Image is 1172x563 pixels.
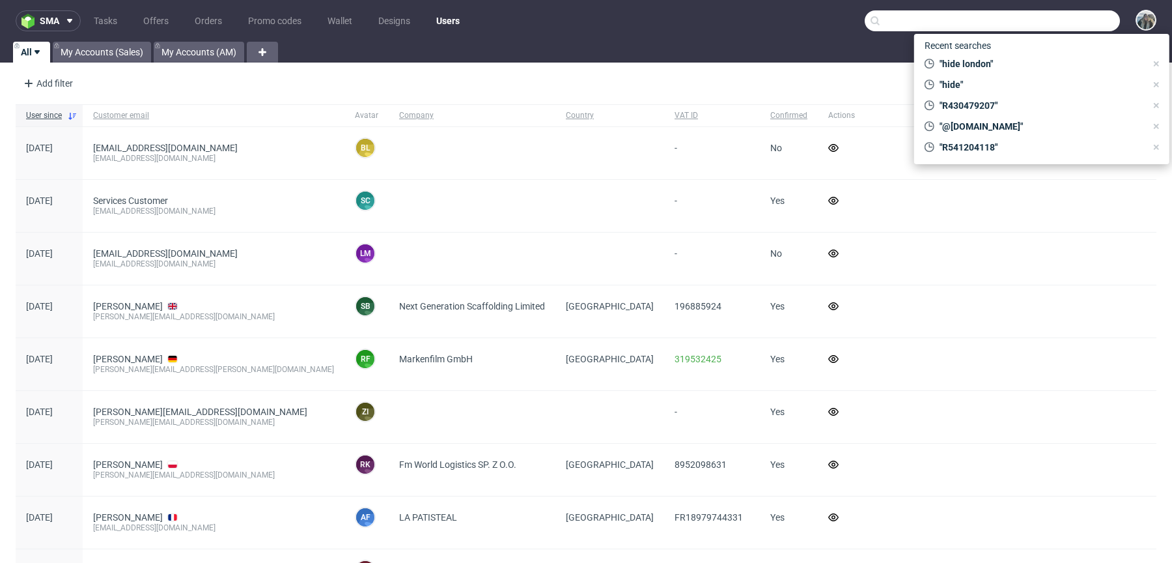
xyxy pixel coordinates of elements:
[770,459,785,470] span: Yes
[356,192,374,210] figcaption: SC
[356,350,374,368] figcaption: RF
[566,459,654,470] span: [GEOGRAPHIC_DATA]
[675,354,721,364] a: 319532425
[53,42,151,63] a: My Accounts (Sales)
[828,110,855,121] span: Actions
[93,195,168,206] a: Services Customer
[399,110,545,121] span: Company
[26,512,53,523] span: [DATE]
[93,470,334,480] div: [PERSON_NAME][EMAIL_ADDRESS][DOMAIN_NAME]
[93,311,334,322] div: [PERSON_NAME][EMAIL_ADDRESS][DOMAIN_NAME]
[356,508,374,527] figcaption: AF
[770,248,782,259] span: No
[399,354,473,364] span: Markenfilm GmbH
[26,110,62,121] span: User since
[26,143,53,153] span: [DATE]
[93,512,163,523] a: [PERSON_NAME]
[93,407,307,417] a: [PERSON_NAME][EMAIL_ADDRESS][DOMAIN_NAME]
[93,459,163,470] a: [PERSON_NAME]
[770,407,785,417] span: Yes
[356,455,374,474] figcaption: RK
[26,248,53,259] span: [DATE]
[675,195,677,206] span: -
[770,301,785,311] span: Yes
[675,110,749,121] span: VAT ID
[40,16,59,25] span: sma
[18,73,76,94] div: Add filter
[93,143,238,153] a: [EMAIL_ADDRESS][DOMAIN_NAME]
[93,301,163,311] a: [PERSON_NAME]
[934,141,1146,154] span: "R541204118"
[93,206,334,216] div: [EMAIL_ADDRESS][DOMAIN_NAME]
[86,10,125,31] a: Tasks
[770,195,785,206] span: Yes
[26,407,53,417] span: [DATE]
[934,57,1146,70] span: "hide london"
[240,10,309,31] a: Promo codes
[919,35,996,56] span: Recent searches
[675,143,677,153] span: -
[675,301,721,311] span: 196885924
[26,459,53,470] span: [DATE]
[355,110,378,121] span: Avatar
[13,42,50,63] a: All
[187,10,230,31] a: Orders
[428,10,467,31] a: Users
[770,110,807,121] span: Confirmed
[356,139,374,157] figcaption: bl
[566,512,654,523] span: [GEOGRAPHIC_DATA]
[93,153,334,164] div: [EMAIL_ADDRESS][DOMAIN_NAME]
[356,297,374,315] figcaption: SB
[675,407,677,417] span: -
[934,78,1146,91] span: "hide"
[770,354,785,364] span: Yes
[566,110,654,121] span: Country
[26,301,53,311] span: [DATE]
[356,244,374,263] figcaption: lm
[26,195,53,206] span: [DATE]
[16,10,81,31] button: sma
[770,512,785,523] span: Yes
[93,259,334,269] div: [EMAIL_ADDRESS][DOMAIN_NAME]
[399,301,545,311] span: Next Generation Scaffolding Limited
[675,248,677,259] span: -
[320,10,360,31] a: Wallet
[399,512,457,523] span: LA PATISTEAL
[934,99,1146,112] span: "R430479207"
[934,120,1146,133] span: "@[DOMAIN_NAME]"
[675,512,743,523] span: FR18979744331
[770,143,782,153] span: No
[93,523,334,533] div: [EMAIL_ADDRESS][DOMAIN_NAME]
[566,301,654,311] span: [GEOGRAPHIC_DATA]
[93,364,334,375] div: [PERSON_NAME][EMAIL_ADDRESS][PERSON_NAME][DOMAIN_NAME]
[399,459,516,470] span: Fm World Logistics SP. Z O.O.
[93,110,334,121] span: Customer email
[356,403,374,421] figcaption: zi
[675,459,727,470] span: 8952098631
[1137,11,1155,29] img: Zeniuk Magdalena
[135,10,176,31] a: Offers
[566,354,654,364] span: [GEOGRAPHIC_DATA]
[154,42,244,63] a: My Accounts (AM)
[370,10,418,31] a: Designs
[93,354,163,364] a: [PERSON_NAME]
[26,354,53,364] span: [DATE]
[93,417,334,427] div: [PERSON_NAME][EMAIL_ADDRESS][DOMAIN_NAME]
[21,14,40,29] img: logo
[93,248,238,259] a: [EMAIL_ADDRESS][DOMAIN_NAME]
